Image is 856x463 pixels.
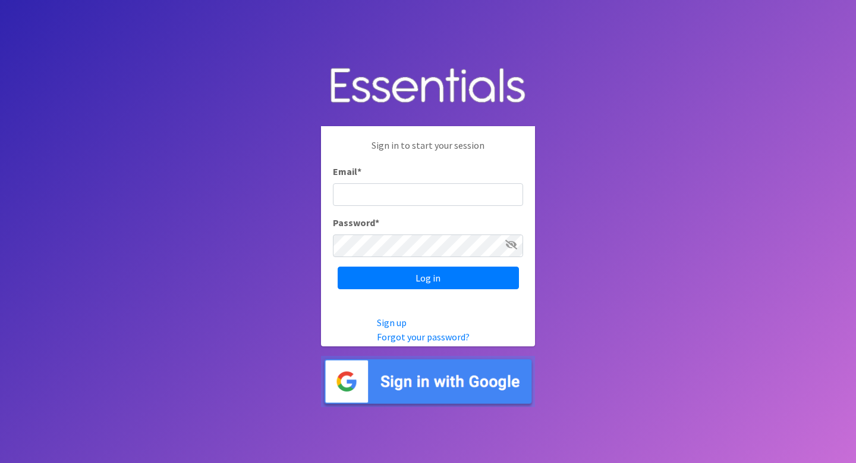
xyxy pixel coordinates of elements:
[333,164,361,179] label: Email
[333,138,523,164] p: Sign in to start your session
[357,165,361,177] abbr: required
[338,267,519,289] input: Log in
[377,317,407,329] a: Sign up
[377,331,470,343] a: Forgot your password?
[321,56,535,117] img: Human Essentials
[333,215,379,230] label: Password
[321,356,535,408] img: Sign in with Google
[375,217,379,229] abbr: required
